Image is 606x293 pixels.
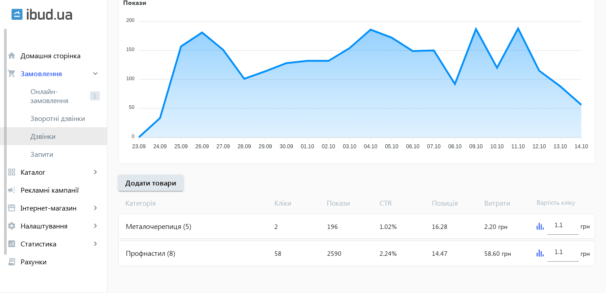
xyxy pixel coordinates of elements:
[238,143,251,150] tspan: 28.09
[280,143,293,150] tspan: 30.09
[118,175,184,191] button: Додати товари
[11,9,23,20] img: ibud.svg
[271,198,323,208] span: Кліки
[376,198,428,208] span: CTR
[7,257,16,266] mat-icon: receipt_long
[484,249,511,258] span: 58.60 грн
[448,143,461,150] tspan: 08.10
[7,203,16,212] mat-icon: storefront
[126,47,134,52] tspan: 150
[21,203,91,212] span: Інтернет-магазин
[432,249,448,258] span: 14.47
[21,69,91,78] span: Замовлення
[90,91,100,100] span: 1
[580,249,590,258] span: грн
[30,114,90,123] span: Зворотні дзвінки
[7,185,16,194] mat-icon: campaign
[580,222,590,231] span: грн
[196,143,209,150] tspan: 26.09
[554,143,567,150] tspan: 13.10
[30,150,100,159] span: Запити
[21,185,100,194] span: Рекламні кампанії
[126,76,134,81] tspan: 100
[491,143,504,150] tspan: 10.10
[380,222,397,231] span: 1.02%
[174,143,188,150] tspan: 25.09
[132,134,134,139] tspan: 0
[91,69,100,78] mat-icon: keyboard_arrow_right
[537,250,544,257] img: graph.svg
[274,249,282,258] span: 58
[385,143,398,150] tspan: 05.10
[327,249,341,258] span: 2590
[91,221,100,230] mat-icon: keyboard_arrow_right
[129,104,134,110] tspan: 50
[380,249,397,258] span: 2.24%
[21,168,91,177] span: Каталог
[469,143,482,150] tspan: 09.10
[575,143,588,150] tspan: 14.10
[533,198,585,208] span: Вартість кліку
[132,143,145,150] tspan: 23.09
[7,51,16,60] mat-icon: home
[428,198,481,208] span: Позиція
[7,69,16,78] mat-icon: shopping_cart
[327,222,338,231] span: 196
[21,51,100,60] span: Домашня сторінка
[7,239,16,248] mat-icon: analytics
[91,239,100,248] mat-icon: keyboard_arrow_right
[406,143,419,150] tspan: 06.10
[343,143,356,150] tspan: 03.10
[427,143,440,150] tspan: 07.10
[119,214,271,238] div: Металочерепиця (5)
[91,203,100,212] mat-icon: keyboard_arrow_right
[91,168,100,177] mat-icon: keyboard_arrow_right
[323,198,376,208] span: Покази
[533,143,546,150] tspan: 12.10
[27,9,72,20] img: ibud_text.svg
[7,221,16,230] mat-icon: settings
[7,168,16,177] mat-icon: grid_view
[21,221,91,230] span: Налаштування
[21,239,91,248] span: Статистика
[481,198,533,208] span: Витрати
[484,222,508,231] span: 2.20 грн
[512,143,525,150] tspan: 11.10
[119,241,271,265] div: Профнастил (8)
[30,132,100,141] span: Дзвінки
[274,222,278,231] span: 2
[217,143,230,150] tspan: 27.09
[21,257,100,266] span: Рахунки
[125,178,176,188] span: Додати товари
[322,143,335,150] tspan: 02.10
[537,223,544,230] img: graph.svg
[118,198,271,208] span: Категорія
[30,87,86,105] span: Онлайн-замовлення
[153,143,166,150] tspan: 24.09
[259,143,272,150] tspan: 29.09
[432,222,448,231] span: 16.28
[364,143,377,150] tspan: 04.10
[126,17,134,23] tspan: 200
[301,143,314,150] tspan: 01.10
